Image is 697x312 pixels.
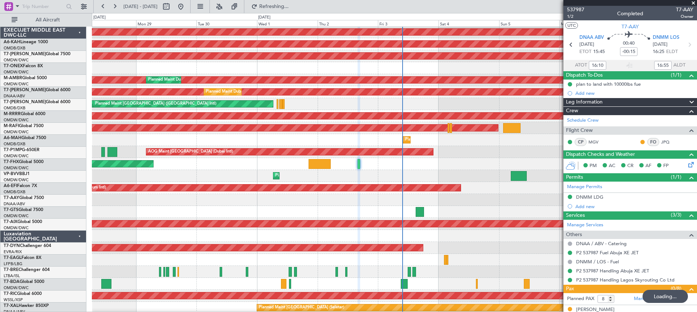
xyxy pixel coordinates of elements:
a: T7-AIXGlobal 5000 [4,220,42,224]
a: OMDW/DWC [4,153,29,159]
a: A6-MAHGlobal 7500 [4,136,46,140]
a: OMDB/DXB [4,45,25,51]
span: M-RAFI [4,124,19,128]
span: Owner [676,13,693,20]
div: Tue 30 [196,20,257,27]
span: 15:45 [593,48,605,56]
a: EVRA/RIX [4,249,22,255]
div: Mon 29 [136,20,197,27]
a: LFPB/LBG [4,261,23,267]
div: Completed [617,10,643,17]
div: [DATE] [258,15,270,21]
span: A6-EFI [4,184,17,188]
span: All Aircraft [19,17,77,23]
a: OMDB/DXB [4,189,25,195]
a: MGV [588,139,605,145]
span: VP-BVV [4,172,19,176]
a: OMDB/DXB [4,141,25,147]
span: Pax [566,285,574,293]
a: M-RAFIGlobal 7500 [4,124,44,128]
a: Manage Services [567,222,603,229]
label: Planned PAX [567,295,594,303]
div: AOG Maint [GEOGRAPHIC_DATA] (Dubai Intl) [148,146,233,157]
span: (3/3) [671,211,681,219]
div: Wed 1 [257,20,318,27]
a: T7-DYNChallenger 604 [4,244,51,248]
span: Others [566,231,582,239]
span: DNMM LOS [653,34,679,41]
a: OMDW/DWC [4,165,29,171]
span: M-RRRR [4,112,21,116]
div: Planned Maint Dubai (Al Maktoum Intl) [206,86,277,97]
a: DNAA / ABV - Catering [576,240,627,247]
a: P2 537987 Handling Lagos Skyrouting Co Ltd [576,277,674,283]
span: Leg Information [566,98,603,106]
div: [DATE] [93,15,106,21]
span: [DATE] [579,41,594,48]
a: OMDW/DWC [4,285,29,291]
div: Mon 6 [559,20,620,27]
a: DNAA/ABV [4,93,25,99]
span: [DATE] [653,41,668,48]
a: T7-[PERSON_NAME]Global 6000 [4,100,70,104]
span: AC [609,162,615,170]
a: OMDW/DWC [4,213,29,219]
span: T7-RIC [4,292,17,296]
input: --:-- [654,61,672,70]
span: Dispatch To-Dos [566,71,603,80]
span: Services [566,211,585,220]
span: ELDT [666,48,678,56]
span: T7-XAL [4,304,19,308]
span: A6-MAH [4,136,21,140]
div: Planned Maint [GEOGRAPHIC_DATA] ([GEOGRAPHIC_DATA] Intl) [95,98,216,109]
div: Planned Maint Dubai (Al Maktoum Intl) [148,74,220,85]
span: T7-AAY [4,196,19,200]
span: T7-[PERSON_NAME] [4,52,46,56]
a: WSSL/XSP [4,297,23,303]
span: Dispatch Checks and Weather [566,150,635,159]
div: Planned Maint Dubai (Al Maktoum Intl) [275,170,347,181]
a: OMDW/DWC [4,57,29,63]
span: 1/2 [567,13,584,20]
a: T7-AAYGlobal 7500 [4,196,44,200]
input: Trip Number [22,1,64,12]
a: OMDW/DWC [4,177,29,183]
a: T7-EAGLFalcon 8X [4,256,41,260]
span: T7-EAGL [4,256,21,260]
div: Sat 4 [439,20,499,27]
span: T7-P1MP [4,148,22,152]
span: T7-AIX [4,220,17,224]
span: PM [590,162,597,170]
span: T7-AAY [621,23,639,31]
a: DNMM / LOS - Fuel [576,259,619,265]
a: OMDW/DWC [4,225,29,231]
span: Permits [566,173,583,182]
div: Fri 3 [378,20,439,27]
span: T7-[PERSON_NAME] [4,100,46,104]
a: A6-KAHLineage 1000 [4,40,48,44]
div: Sun 5 [499,20,560,27]
div: Thu 2 [318,20,378,27]
span: AF [645,162,651,170]
a: LTBA/ISL [4,273,20,279]
div: plan to land with 10000lbs fue [576,81,641,87]
span: T7-AAY [676,6,693,13]
span: (0/8) [671,285,681,292]
a: M-RRRRGlobal 6000 [4,112,45,116]
span: DNAA ABV [579,34,604,41]
a: DNAA/ABV [4,201,25,207]
a: T7-BREChallenger 604 [4,268,50,272]
span: FP [663,162,669,170]
div: Sun 28 [76,20,136,27]
a: P2 537987 Handling Abuja XE JET [576,268,649,274]
div: Loading... [643,290,688,303]
span: Refreshing... [259,4,289,9]
div: Add new [575,90,693,96]
span: CR [627,162,633,170]
a: M-AMBRGlobal 5000 [4,76,47,80]
a: T7-GTSGlobal 7500 [4,208,43,212]
span: Crew [566,107,578,115]
a: OMDW/DWC [4,81,29,87]
span: M-AMBR [4,76,22,80]
a: T7-[PERSON_NAME]Global 6000 [4,88,70,92]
